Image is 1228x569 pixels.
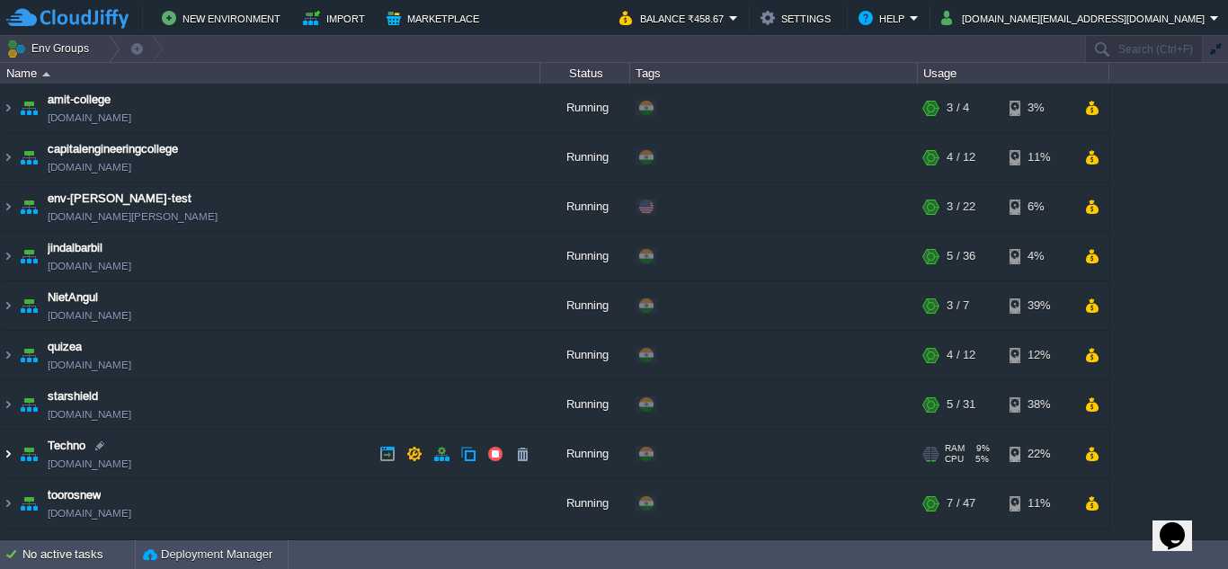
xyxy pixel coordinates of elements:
[972,443,990,454] span: 9%
[6,7,129,30] img: CloudJiffy
[48,109,131,127] a: [DOMAIN_NAME]
[1,331,15,379] img: AMDAwAAAACH5BAEAAAAALAAAAAABAAEAAAICRAEAOw==
[947,133,975,182] div: 4 / 12
[1,182,15,231] img: AMDAwAAAACH5BAEAAAAALAAAAAABAAEAAAICRAEAOw==
[16,84,41,132] img: AMDAwAAAACH5BAEAAAAALAAAAAABAAEAAAICRAEAOw==
[947,232,975,280] div: 5 / 36
[143,546,272,564] button: Deployment Manager
[48,356,131,374] a: [DOMAIN_NAME]
[16,380,41,429] img: AMDAwAAAACH5BAEAAAAALAAAAAABAAEAAAICRAEAOw==
[761,7,836,29] button: Settings
[1010,430,1068,478] div: 22%
[1010,182,1068,231] div: 6%
[540,182,630,231] div: Running
[971,454,989,465] span: 5%
[48,338,82,356] a: quizea
[16,232,41,280] img: AMDAwAAAACH5BAEAAAAALAAAAAABAAEAAAICRAEAOw==
[387,7,485,29] button: Marketplace
[540,281,630,330] div: Running
[48,387,98,405] a: starshield
[48,208,218,226] a: [DOMAIN_NAME][PERSON_NAME]
[540,331,630,379] div: Running
[6,36,95,61] button: Env Groups
[48,239,102,257] a: jindalbarbil
[1010,232,1068,280] div: 4%
[48,405,131,423] a: [DOMAIN_NAME]
[919,63,1108,84] div: Usage
[48,307,131,325] a: [DOMAIN_NAME]
[1010,380,1068,429] div: 38%
[1010,84,1068,132] div: 3%
[2,63,539,84] div: Name
[947,281,969,330] div: 3 / 7
[1,380,15,429] img: AMDAwAAAACH5BAEAAAAALAAAAAABAAEAAAICRAEAOw==
[859,7,910,29] button: Help
[947,84,969,132] div: 3 / 4
[947,182,975,231] div: 3 / 22
[1,430,15,478] img: AMDAwAAAACH5BAEAAAAALAAAAAABAAEAAAICRAEAOw==
[1010,281,1068,330] div: 39%
[1,281,15,330] img: AMDAwAAAACH5BAEAAAAALAAAAAABAAEAAAICRAEAOw==
[48,486,101,504] a: toorosnew
[1,479,15,528] img: AMDAwAAAACH5BAEAAAAALAAAAAABAAEAAAICRAEAOw==
[540,133,630,182] div: Running
[1,133,15,182] img: AMDAwAAAACH5BAEAAAAALAAAAAABAAEAAAICRAEAOw==
[48,158,131,176] a: [DOMAIN_NAME]
[941,7,1210,29] button: [DOMAIN_NAME][EMAIL_ADDRESS][DOMAIN_NAME]
[1010,331,1068,379] div: 12%
[540,479,630,528] div: Running
[16,133,41,182] img: AMDAwAAAACH5BAEAAAAALAAAAAABAAEAAAICRAEAOw==
[48,140,178,158] a: capitalengineeringcollege
[947,331,975,379] div: 4 / 12
[22,540,135,569] div: No active tasks
[945,454,964,465] span: CPU
[540,232,630,280] div: Running
[48,536,101,554] a: yppschool
[540,84,630,132] div: Running
[48,437,85,455] a: Techno
[947,380,975,429] div: 5 / 31
[947,479,975,528] div: 7 / 47
[162,7,286,29] button: New Environment
[540,430,630,478] div: Running
[48,190,191,208] a: env-[PERSON_NAME]-test
[1,232,15,280] img: AMDAwAAAACH5BAEAAAAALAAAAAABAAEAAAICRAEAOw==
[48,91,111,109] a: amit-college
[48,257,131,275] a: [DOMAIN_NAME]
[1010,133,1068,182] div: 11%
[16,182,41,231] img: AMDAwAAAACH5BAEAAAAALAAAAAABAAEAAAICRAEAOw==
[16,331,41,379] img: AMDAwAAAACH5BAEAAAAALAAAAAABAAEAAAICRAEAOw==
[42,72,50,76] img: AMDAwAAAACH5BAEAAAAALAAAAAABAAEAAAICRAEAOw==
[1010,479,1068,528] div: 11%
[541,63,629,84] div: Status
[945,443,965,454] span: RAM
[48,289,98,307] a: NietAngul
[1,84,15,132] img: AMDAwAAAACH5BAEAAAAALAAAAAABAAEAAAICRAEAOw==
[16,479,41,528] img: AMDAwAAAACH5BAEAAAAALAAAAAABAAEAAAICRAEAOw==
[48,504,131,522] a: [DOMAIN_NAME]
[1152,497,1210,551] iframe: chat widget
[619,7,729,29] button: Balance ₹458.67
[540,380,630,429] div: Running
[16,430,41,478] img: AMDAwAAAACH5BAEAAAAALAAAAAABAAEAAAICRAEAOw==
[16,281,41,330] img: AMDAwAAAACH5BAEAAAAALAAAAAABAAEAAAICRAEAOw==
[48,455,131,473] a: [DOMAIN_NAME]
[303,7,370,29] button: Import
[631,63,917,84] div: Tags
